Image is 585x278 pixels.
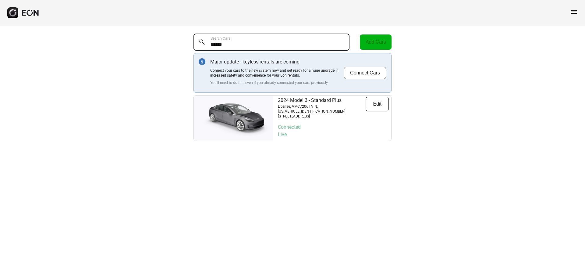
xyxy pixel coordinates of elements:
p: 2024 Model 3 - Standard Plus [278,97,366,104]
p: Connected [278,124,389,131]
button: Edit [366,97,389,111]
p: [STREET_ADDRESS] [278,114,366,119]
p: License: VMC7206 | VIN: [US_VEHICLE_IDENTIFICATION_NUMBER] [278,104,366,114]
label: Search Cars [211,36,230,41]
span: menu [570,8,578,16]
img: info [199,58,205,65]
button: Connect Cars [344,67,386,79]
p: Connect your cars to the new system now and get ready for a huge upgrade in increased safety and ... [210,68,344,78]
p: Live [278,131,389,138]
img: car [194,98,273,138]
p: You'll need to do this even if you already connected your cars previously. [210,80,344,85]
p: Major update - keyless rentals are coming [210,58,344,66]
